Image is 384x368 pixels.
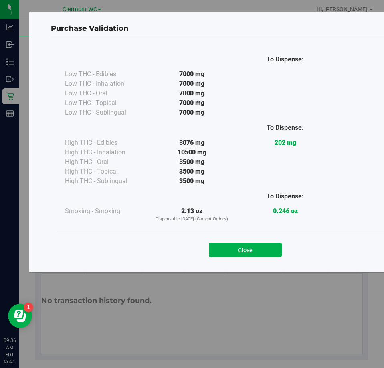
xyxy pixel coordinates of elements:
[275,139,296,146] strong: 202 mg
[273,207,298,215] strong: 0.246 oz
[145,79,238,89] div: 7000 mg
[51,24,129,33] span: Purchase Validation
[145,167,238,176] div: 3500 mg
[145,206,238,223] div: 2.13 oz
[145,98,238,108] div: 7000 mg
[145,138,238,148] div: 3076 mg
[238,55,332,64] div: To Dispense:
[65,69,145,79] div: Low THC - Edibles
[65,176,145,186] div: High THC - Sublingual
[145,89,238,98] div: 7000 mg
[145,69,238,79] div: 7000 mg
[145,216,238,223] p: Dispensable [DATE] (Current Orders)
[145,148,238,157] div: 10500 mg
[145,108,238,117] div: 7000 mg
[209,243,282,257] button: Close
[65,206,145,216] div: Smoking - Smoking
[238,192,332,201] div: To Dispense:
[8,304,32,328] iframe: Resource center
[145,176,238,186] div: 3500 mg
[65,138,145,148] div: High THC - Edibles
[238,123,332,133] div: To Dispense:
[65,89,145,98] div: Low THC - Oral
[65,79,145,89] div: Low THC - Inhalation
[145,157,238,167] div: 3500 mg
[65,98,145,108] div: Low THC - Topical
[65,148,145,157] div: High THC - Inhalation
[65,108,145,117] div: Low THC - Sublingual
[65,157,145,167] div: High THC - Oral
[65,167,145,176] div: High THC - Topical
[24,303,33,312] iframe: Resource center unread badge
